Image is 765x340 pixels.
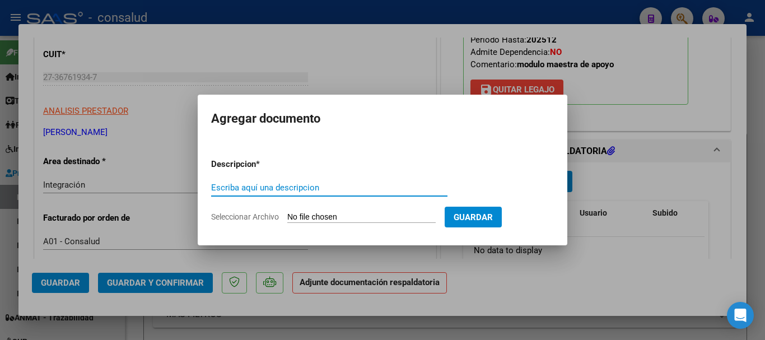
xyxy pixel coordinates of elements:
span: Seleccionar Archivo [211,212,279,221]
h2: Agregar documento [211,108,554,129]
p: Descripcion [211,158,314,171]
span: Guardar [454,212,493,222]
div: Open Intercom Messenger [727,302,754,329]
button: Guardar [445,207,502,227]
